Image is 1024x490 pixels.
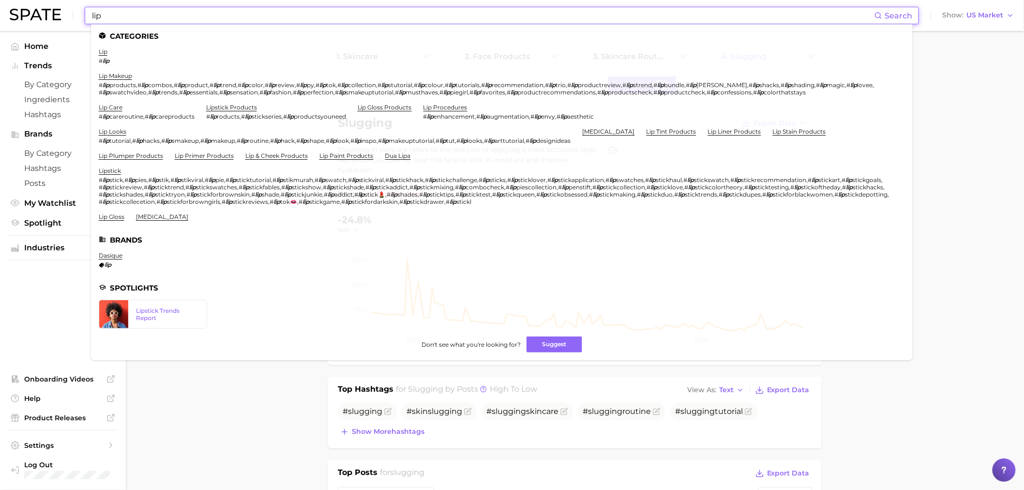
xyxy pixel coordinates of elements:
em: lip [103,176,109,184]
em: lip [785,81,792,89]
em: lip [382,137,389,144]
button: Export Data [753,383,812,397]
a: lip procedures [423,104,467,111]
em: lip [851,81,858,89]
em: lip [103,57,109,64]
span: designideas [537,137,571,144]
span: trend [220,81,236,89]
span: stickhack [396,176,424,184]
a: Hashtags [8,161,118,176]
span: # [99,137,103,144]
span: # [124,176,128,184]
span: musthaves [406,89,438,96]
span: tutorials [456,81,480,89]
span: # [270,137,274,144]
span: # [283,113,287,120]
span: # [99,89,103,96]
span: Export Data [767,469,810,477]
button: Show morehashtags [338,425,427,439]
span: productreview [578,81,621,89]
span: aesthetic [568,113,594,120]
span: Brands [24,130,102,138]
span: swatchvideo [109,89,147,96]
span: stickseries [252,113,282,120]
li: Categories [99,32,905,40]
span: # [335,89,339,96]
span: careproducts [155,113,195,120]
a: Help [8,391,118,406]
a: Home [8,39,118,54]
span: # [148,176,152,184]
span: Show more hashtags [352,428,424,436]
em: lip [481,113,487,120]
span: # [99,113,103,120]
span: # [200,137,204,144]
span: # [470,89,474,96]
em: lip [474,89,481,96]
span: Hashtags [24,110,102,119]
span: # [707,89,711,96]
a: lip plumper products [99,152,163,159]
span: # [847,81,851,89]
em: lip [535,113,542,120]
button: Flag as miscategorized or irrelevant [560,408,568,415]
em: lip [461,137,467,144]
a: [MEDICAL_DATA] [583,128,635,135]
span: inspo [361,137,377,144]
span: # [205,176,209,184]
span: # [753,89,757,96]
span: # [219,89,223,96]
a: Product Releases [8,411,118,425]
a: Ingredients [8,92,118,107]
span: stickviral [359,176,384,184]
em: lip [204,137,211,144]
em: lip [757,89,764,96]
span: stutorial [389,81,413,89]
span: View As [687,387,716,393]
button: View AsText [685,384,747,397]
a: [MEDICAL_DATA] [136,213,188,220]
span: # [378,81,382,89]
span: # [99,176,103,184]
span: perfection [303,89,333,96]
a: by Category [8,77,118,92]
span: by Category [24,149,102,158]
span: Help [24,394,102,403]
a: lip [99,48,107,55]
span: # [237,137,241,144]
span: Industries [24,244,102,252]
em: lip [418,81,425,89]
em: lip [103,113,109,120]
button: Flag as miscategorized or irrelevant [384,408,392,415]
em: lip [319,81,326,89]
span: tok [326,81,336,89]
span: # [395,89,399,96]
em: lip [274,137,281,144]
button: Brands [8,127,118,141]
span: Hashtags [24,164,102,173]
span: strend [633,81,652,89]
em: lip [390,176,396,184]
a: lip gloss [99,213,124,220]
span: Product Releases [24,413,102,422]
span: # [557,113,561,120]
span: # [436,137,440,144]
a: lip stain products [773,128,826,135]
em: lip [245,113,252,120]
em: lip [429,176,436,184]
em: lip [276,176,283,184]
span: Home [24,42,102,51]
span: collection [348,81,376,89]
span: Log Out [24,460,125,469]
span: favorites [481,89,506,96]
span: colour [425,81,444,89]
em: lip [399,89,406,96]
div: , , , [423,113,594,120]
em: lip [300,137,307,144]
a: Hashtags [8,107,118,122]
span: hacks [143,137,160,144]
em: lip [223,89,230,96]
em: lip [229,176,236,184]
span: # [145,113,149,120]
em: lip [753,81,760,89]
